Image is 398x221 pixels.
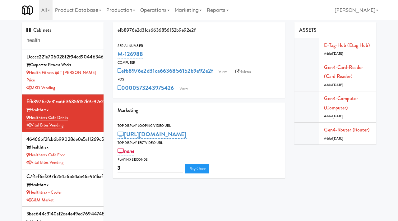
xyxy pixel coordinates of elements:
[324,64,363,80] a: Gen4-card-reader (Card Reader)
[22,5,33,16] img: Micromart
[118,147,135,155] a: none
[176,84,191,93] a: View
[26,70,96,83] a: Health Fitness @ T [PERSON_NAME] Price
[118,157,281,163] div: Play in X seconds
[324,83,343,87] span: Added
[118,60,281,66] div: Computer
[118,76,281,83] div: POS
[299,26,317,34] span: ASSETS
[26,181,99,189] div: Healthtrax
[118,67,213,75] a: efb8976e2d31ca6636856152b9e92e2f
[26,35,99,46] input: Search cabinets
[185,164,209,173] a: Play Once
[26,61,99,69] div: Corporate Fitness Works
[26,152,66,158] a: Healthtrax Cafe Food
[324,136,343,141] span: Added
[333,51,344,56] span: [DATE]
[118,107,138,114] span: Marketing
[26,106,99,114] div: Healthtrax
[118,43,281,49] div: Serial Number
[26,159,63,165] a: Vital Bites Vending
[333,136,344,141] span: [DATE]
[215,67,230,76] a: View
[113,22,285,38] div: efb8976e2d31ca6636856152b9e92e2f
[26,52,99,62] div: dcccc221e706028f2f94cd9044634673
[26,97,99,106] div: efb8976e2d31ca6636856152b9e92e2f
[26,209,99,219] div: 3bec644c3140af2ca4e49ed76944748c
[333,83,344,87] span: [DATE]
[26,197,54,203] a: G&M Market
[118,50,143,58] a: M-126988
[118,84,174,92] a: 0000573243975426
[333,114,344,118] span: [DATE]
[324,114,343,118] span: Added
[232,67,254,76] a: Balena
[22,132,104,169] li: 46466bf2fcb6b99028de0e5a11269c52Healthtrax Healthtrax Cafe FoodVital Bites Vending
[26,189,62,195] a: Healthtrax - Cooler
[324,42,370,49] a: E-tag-hub (Etag Hub)
[118,130,187,139] a: [URL][DOMAIN_NAME]
[118,123,281,129] div: Top Display Looping Video Url
[26,122,63,128] a: Vital Bites Vending
[324,51,343,56] span: Added
[22,169,104,207] li: c7f1ef6cf397b254a6554a546e951bafHealthtrax Healthtrax - CoolerG&M Market
[118,140,281,146] div: Top Display Test Video Url
[26,85,55,91] a: MKD Vending
[26,26,51,34] span: Cabinets
[324,126,369,133] a: Gen4-router (Router)
[26,135,99,144] div: 46466bf2fcb6b99028de0e5a11269c52
[26,172,99,181] div: c7f1ef6cf397b254a6554a546e951baf
[22,50,104,95] li: dcccc221e706028f2f94cd9044634673Corporate Fitness Works Health Fitness @ T [PERSON_NAME] PriceMKD...
[26,115,68,121] a: Healthtrax Cafe Drinks
[22,94,104,132] li: efb8976e2d31ca6636856152b9e92e2fHealthtrax Healthtrax Cafe DrinksVital Bites Vending
[26,144,99,151] div: Healthtrax
[324,95,358,111] a: Gen4-computer (Computer)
